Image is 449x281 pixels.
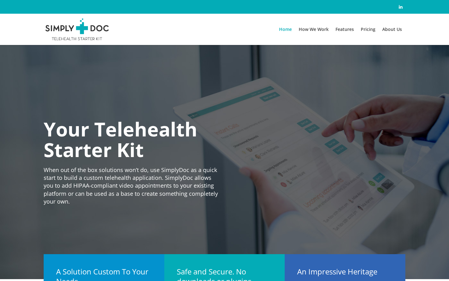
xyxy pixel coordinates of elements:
a: About Us [379,14,405,45]
span: Pricing [361,26,375,32]
span: An Impressive Heritage [297,266,377,277]
a: Home [276,14,295,45]
p: When out of the box solutions won’t do, use SimplyDoc as a quick start to build a custom teleheal... [44,166,218,212]
a: Features [332,14,357,45]
span: Home [279,26,292,32]
a: Instagram [397,3,404,11]
span: About Us [382,26,402,32]
span: How We Work [299,26,329,32]
img: SimplyDoc [44,18,111,40]
span: Features [336,26,354,32]
h1: Your Telehealth Starter Kit [44,119,218,160]
a: How We Work [295,14,332,45]
a: Pricing [357,14,379,45]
